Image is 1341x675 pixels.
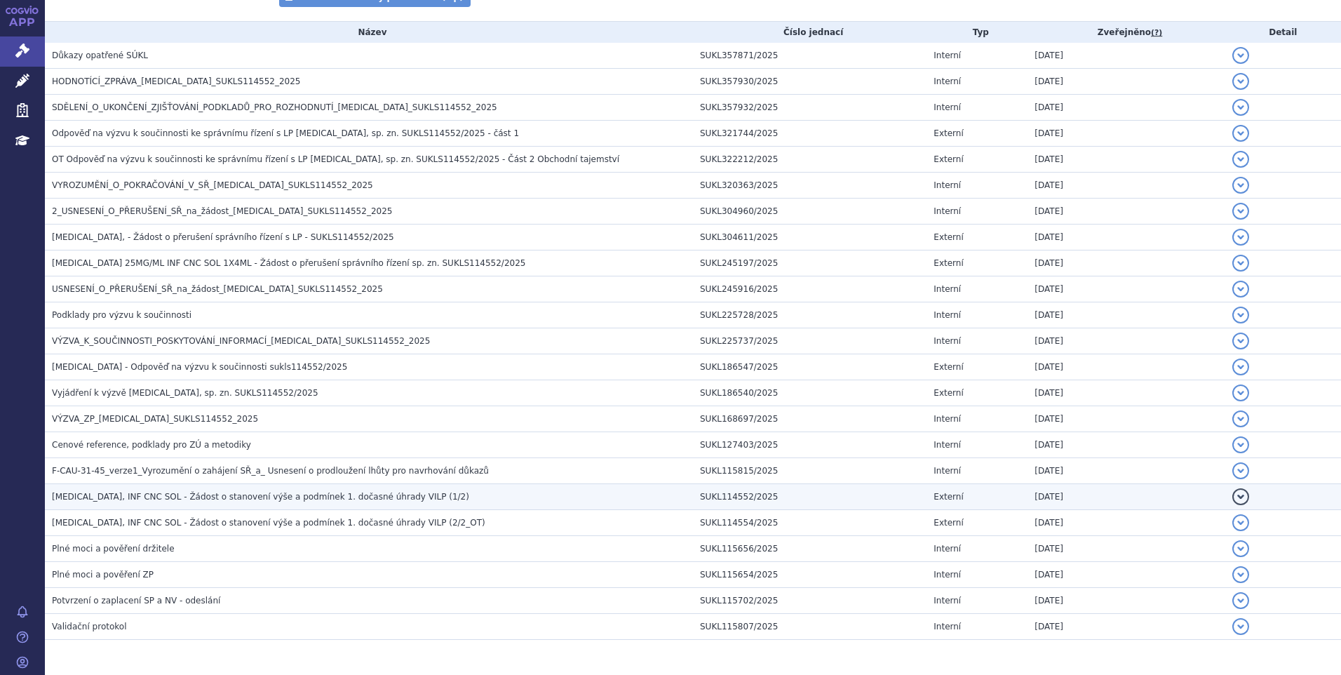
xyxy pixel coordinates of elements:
td: SUKL304611/2025 [693,225,926,250]
button: detail [1232,592,1249,609]
span: KEYTRUDA, INF CNC SOL - Žádost o stanovení výše a podmínek 1. dočasné úhrady VILP (2/2_OT) [52,518,485,528]
td: SUKL357871/2025 [693,43,926,69]
button: detail [1232,73,1249,90]
td: [DATE] [1027,380,1225,406]
td: SUKL127403/2025 [693,432,926,458]
span: VYROZUMĚNÍ_O_POKRAČOVÁNÍ_V_SŘ_KEYTRUDA_SUKLS114552_2025 [52,180,373,190]
td: [DATE] [1027,406,1225,432]
td: SUKL115656/2025 [693,536,926,562]
td: [DATE] [1027,250,1225,276]
td: SUKL168697/2025 [693,406,926,432]
td: SUKL225737/2025 [693,328,926,354]
button: detail [1232,566,1249,583]
span: Interní [934,76,961,86]
button: detail [1232,229,1249,246]
span: OT Odpověď na výzvu k součinnosti ke správnímu řízení s LP Keytruda, sp. zn. SUKLS114552/2025 - Č... [52,154,619,164]
span: KEYTRUDA - Odpověď na výzvu k součinnosti sukls114552/2025 [52,362,347,372]
td: SUKL114554/2025 [693,510,926,536]
th: Číslo jednací [693,22,926,43]
span: KEYTRUDA, - Žádost o přerušení správního řízení s LP - SUKLS114552/2025 [52,232,394,242]
button: detail [1232,333,1249,349]
span: Externí [934,388,963,398]
td: [DATE] [1027,484,1225,510]
span: VÝZVA_K_SOUČINNOSTI_POSKYTOVÁNÍ_INFORMACÍ_KEYTRUDA_SUKLS114552_2025 [52,336,430,346]
span: Potvrzení o zaplacení SP a NV - odeslání [52,596,220,606]
td: SUKL304960/2025 [693,199,926,225]
button: detail [1232,47,1249,64]
span: Interní [934,284,961,294]
button: detail [1232,125,1249,142]
span: HODNOTÍCÍ_ZPRÁVA_KEYTRUDA_SUKLS114552_2025 [52,76,301,86]
td: SUKL115654/2025 [693,562,926,588]
td: SUKL357932/2025 [693,95,926,121]
td: [DATE] [1027,225,1225,250]
span: USNESENÍ_O_PŘERUŠENÍ_SŘ_na_žádost_KEYTRUDA_SUKLS114552_2025 [52,284,383,294]
span: Externí [934,232,963,242]
td: [DATE] [1027,328,1225,354]
td: [DATE] [1027,173,1225,199]
td: SUKL321744/2025 [693,121,926,147]
button: detail [1232,151,1249,168]
td: SUKL245916/2025 [693,276,926,302]
button: detail [1232,255,1249,272]
button: detail [1232,436,1249,453]
td: [DATE] [1027,43,1225,69]
td: [DATE] [1027,614,1225,640]
span: Interní [934,51,961,60]
td: SUKL322212/2025 [693,147,926,173]
td: SUKL115807/2025 [693,614,926,640]
span: Externí [934,492,963,502]
td: SUKL115702/2025 [693,588,926,614]
span: Interní [934,102,961,112]
td: [DATE] [1027,276,1225,302]
button: detail [1232,618,1249,635]
button: detail [1232,462,1249,479]
span: Interní [934,206,961,216]
span: Důkazy opatřené SÚKL [52,51,148,60]
span: Externí [934,154,963,164]
th: Detail [1225,22,1341,43]
td: [DATE] [1027,121,1225,147]
span: Interní [934,622,961,631]
span: KEYTRUDA, INF CNC SOL - Žádost o stanovení výše a podmínek 1. dočasné úhrady VILP (1/2) [52,492,469,502]
button: detail [1232,410,1249,427]
td: [DATE] [1027,458,1225,484]
td: SUKL186540/2025 [693,380,926,406]
span: Interní [934,440,961,450]
span: Interní [934,466,961,476]
button: detail [1232,385,1249,401]
button: detail [1232,99,1249,116]
span: Cenové reference, podklady pro ZÚ a metodiky [52,440,251,450]
td: SUKL114552/2025 [693,484,926,510]
span: Podklady pro výzvu k součinnosti [52,310,191,320]
td: [DATE] [1027,510,1225,536]
td: SUKL357930/2025 [693,69,926,95]
button: detail [1232,307,1249,323]
td: [DATE] [1027,147,1225,173]
td: SUKL186547/2025 [693,354,926,380]
span: Interní [934,310,961,320]
span: Externí [934,258,963,268]
span: Interní [934,336,961,346]
span: Odpověď na výzvu k součinnosti ke správnímu řízení s LP Keytruda, sp. zn. SUKLS114552/2025 - část 1 [52,128,519,138]
td: SUKL225728/2025 [693,302,926,328]
span: Interní [934,570,961,580]
span: Plné moci a pověření držitele [52,544,175,554]
td: [DATE] [1027,69,1225,95]
span: Interní [934,596,961,606]
abbr: (?) [1151,28,1162,38]
button: detail [1232,540,1249,557]
button: detail [1232,281,1249,298]
td: [DATE] [1027,536,1225,562]
span: Interní [934,544,961,554]
td: [DATE] [1027,562,1225,588]
td: [DATE] [1027,432,1225,458]
span: SDĚLENÍ_O_UKONČENÍ_ZJIŠŤOVÁNÍ_PODKLADŮ_PRO_ROZHODNUTÍ_KEYTRUDA_SUKLS114552_2025 [52,102,497,112]
span: Externí [934,518,963,528]
span: F-CAU-31-45_verze1_Vyrozumění o zahájení SŘ_a_ Usnesení o prodloužení lhůty pro navrhování důkazů [52,466,489,476]
span: VÝZVA_ZP_KEYTRUDA_SUKLS114552_2025 [52,414,258,424]
span: Interní [934,414,961,424]
th: Zveřejněno [1027,22,1225,43]
td: [DATE] [1027,354,1225,380]
td: SUKL115815/2025 [693,458,926,484]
